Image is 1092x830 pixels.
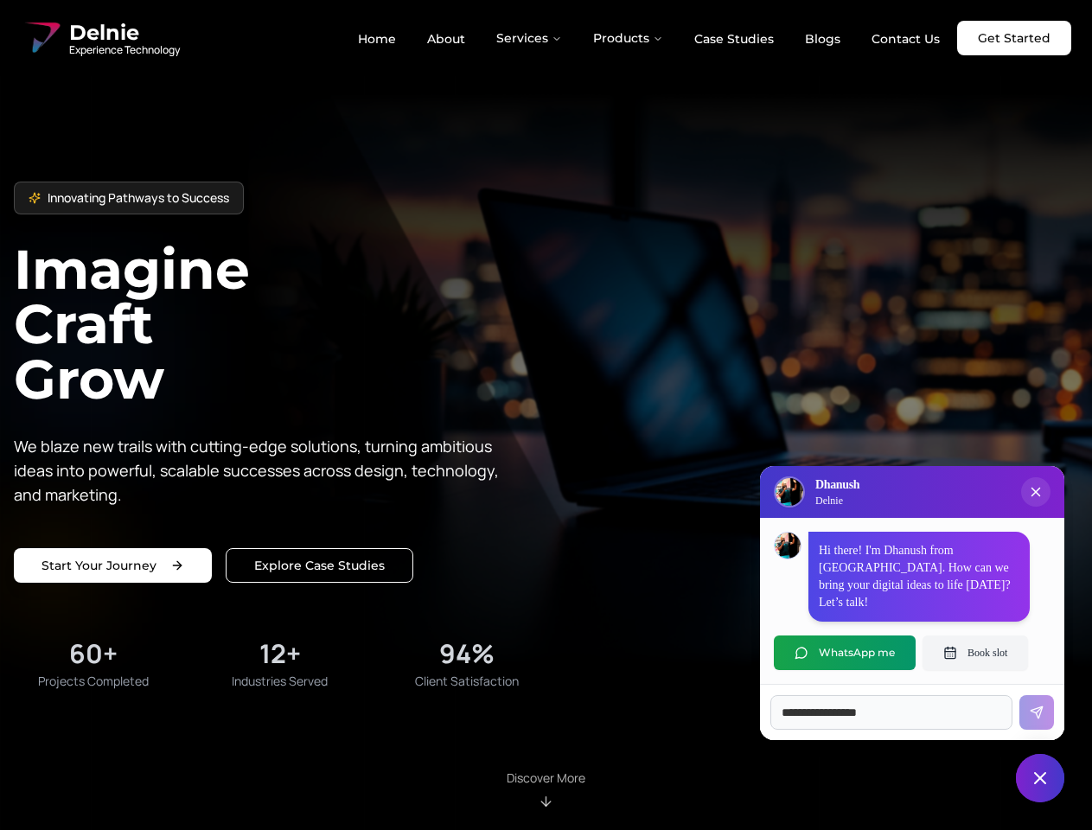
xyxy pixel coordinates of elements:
div: 12+ [259,638,301,669]
span: Projects Completed [38,673,149,690]
span: Industries Served [232,673,328,690]
div: 60+ [69,638,118,669]
img: Delnie Logo [21,17,62,59]
button: Close chat popup [1021,477,1050,507]
img: Dhanush [775,533,801,559]
a: Delnie Logo Full [21,17,180,59]
a: Home [344,24,410,54]
button: Products [579,21,677,55]
span: Experience Technology [69,43,180,57]
a: Blogs [791,24,854,54]
p: We blaze new trails with cutting-edge solutions, turning ambitious ideas into powerful, scalable ... [14,434,512,507]
a: Contact Us [858,24,954,54]
span: Delnie [69,19,180,47]
span: Client Satisfaction [415,673,519,690]
button: Services [482,21,576,55]
a: Case Studies [680,24,788,54]
p: Hi there! I'm Dhanush from [GEOGRAPHIC_DATA]. How can we bring your digital ideas to life [DATE]?... [819,542,1019,611]
div: Scroll to About section [507,769,585,809]
button: Book slot [923,635,1028,670]
nav: Main [344,21,954,55]
a: Start your project with us [14,548,212,583]
span: Innovating Pathways to Success [48,189,229,207]
h3: Dhanush [815,476,859,494]
button: WhatsApp me [774,635,916,670]
a: Get Started [957,21,1071,55]
h1: Imagine Craft Grow [14,242,546,405]
a: About [413,24,479,54]
p: Discover More [507,769,585,787]
div: 94% [439,638,495,669]
a: Explore our solutions [226,548,413,583]
img: Delnie Logo [776,478,803,506]
p: Delnie [815,494,859,508]
button: Close chat [1016,754,1064,802]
